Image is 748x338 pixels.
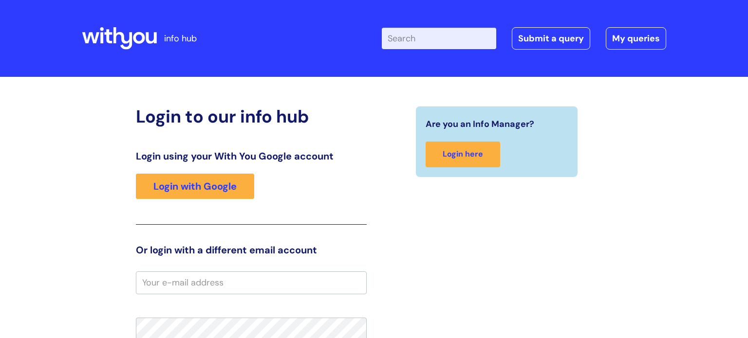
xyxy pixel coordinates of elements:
a: My queries [606,27,666,50]
h2: Login to our info hub [136,106,367,127]
a: Submit a query [512,27,590,50]
input: Search [382,28,496,49]
a: Login here [426,142,500,167]
input: Your e-mail address [136,271,367,294]
h3: Or login with a different email account [136,244,367,256]
p: info hub [164,31,197,46]
h3: Login using your With You Google account [136,150,367,162]
a: Login with Google [136,174,254,199]
span: Are you an Info Manager? [426,116,534,132]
